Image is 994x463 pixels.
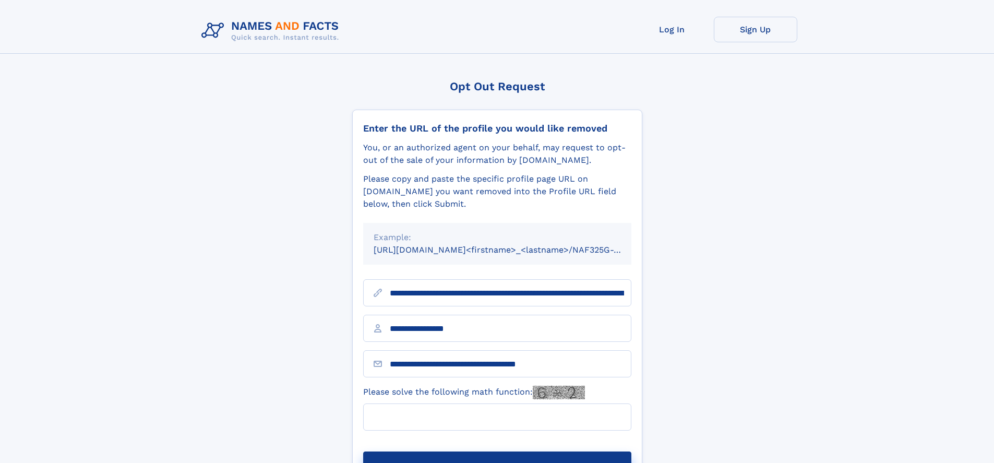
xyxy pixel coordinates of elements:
[197,17,348,45] img: Logo Names and Facts
[363,123,631,134] div: Enter the URL of the profile you would like removed
[374,245,651,255] small: [URL][DOMAIN_NAME]<firstname>_<lastname>/NAF325G-xxxxxxxx
[374,231,621,244] div: Example:
[714,17,797,42] a: Sign Up
[630,17,714,42] a: Log In
[363,386,585,399] label: Please solve the following math function:
[363,141,631,167] div: You, or an authorized agent on your behalf, may request to opt-out of the sale of your informatio...
[352,80,642,93] div: Opt Out Request
[363,173,631,210] div: Please copy and paste the specific profile page URL on [DOMAIN_NAME] you want removed into the Pr...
